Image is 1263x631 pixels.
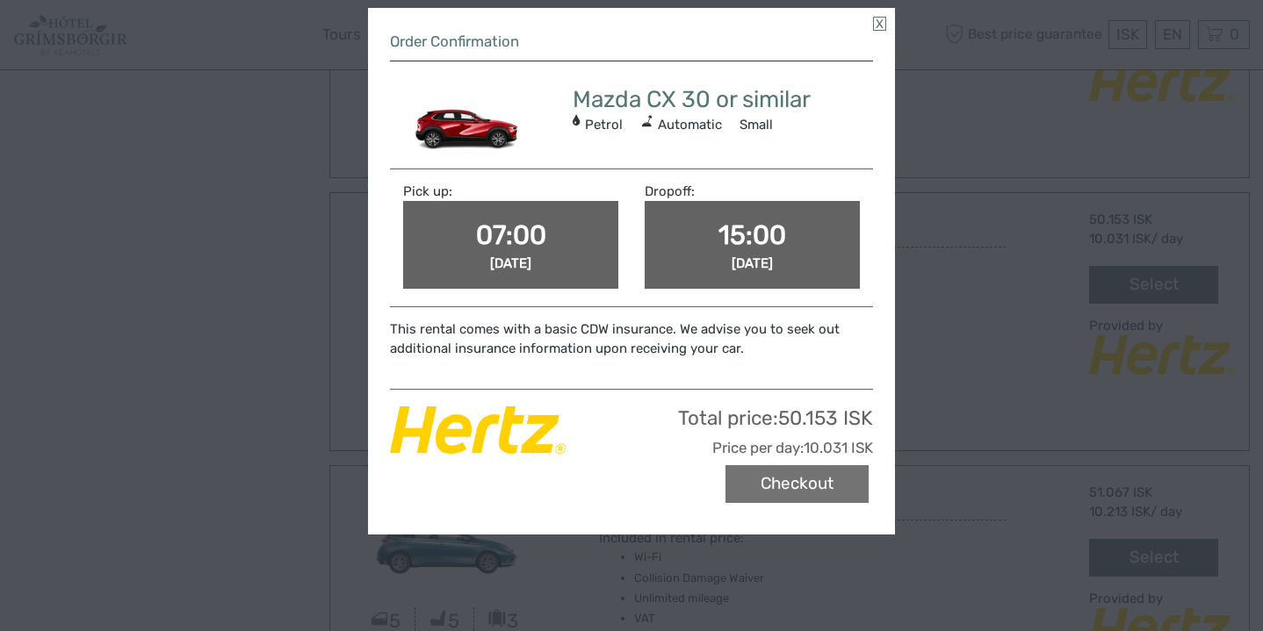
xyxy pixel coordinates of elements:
span: [DATE] [732,255,773,271]
img: JGAR.png [390,79,546,167]
h3: Total price: [390,406,873,430]
span: Pick up: [403,183,452,199]
span: 07:00 [476,219,546,251]
p: We're away right now. Please check back later! [25,31,198,45]
h4: Order Confirmation [390,31,873,52]
p: Automatic [658,114,722,137]
span: [DATE] [490,255,531,271]
span: 10.031 ISK [804,439,873,456]
span: 15:00 [718,219,786,251]
button: Open LiveChat chat widget [202,27,223,48]
span: 50.153 ISK [778,406,873,430]
h4: Price per day: [390,439,873,456]
button: Checkout [725,465,869,503]
p: Small [390,114,855,137]
span: This rental comes with a basic CDW insurance. We advise you to seek out additional insurance info... [390,321,840,355]
h2: Mazda CX 30 or similar [390,86,873,114]
p: Petrol [585,114,623,137]
img: Hertz_Car_Rental.png [390,406,566,454]
span: Dropoff: [645,183,695,199]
